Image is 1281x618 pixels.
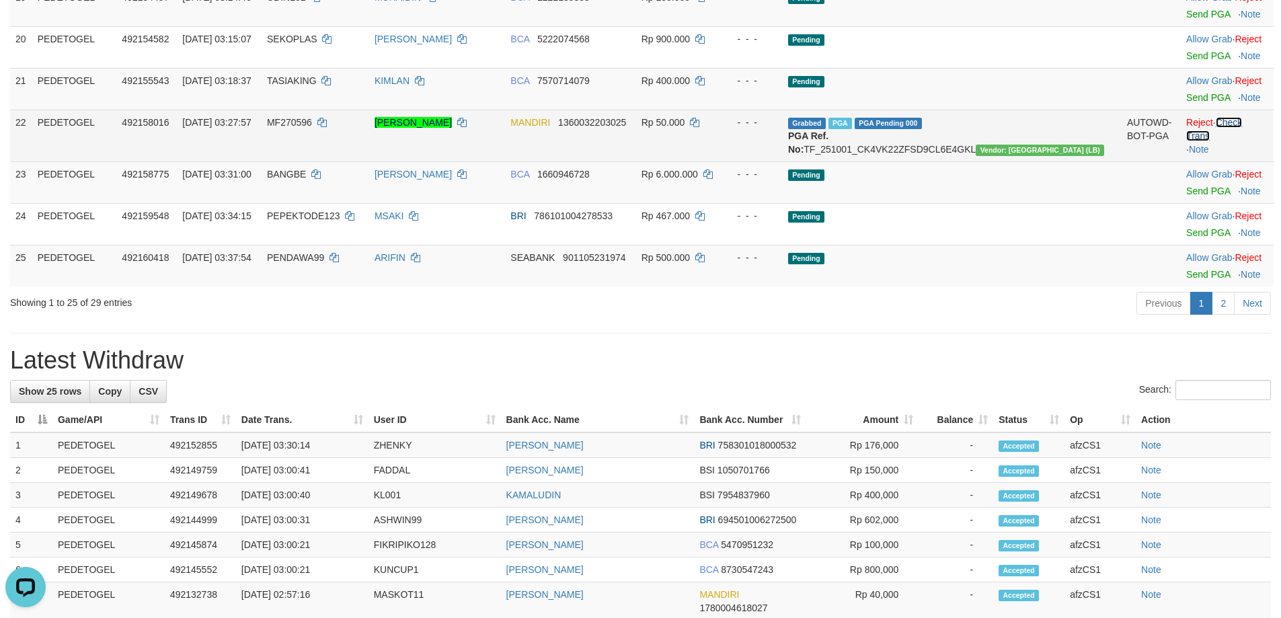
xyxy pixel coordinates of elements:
th: Bank Acc. Number: activate to sort column ascending [694,408,806,432]
span: Accepted [999,565,1039,576]
span: Vendor URL: https://dashboard.q2checkout.com/secure [976,145,1104,156]
span: Rp 500.000 [642,252,690,263]
span: BCA [699,564,718,575]
td: afzCS1 [1064,483,1136,508]
a: Note [1241,92,1261,103]
div: - - - [724,74,777,87]
div: - - - [724,251,777,264]
a: Send PGA [1186,9,1230,20]
span: BCA [510,75,529,86]
b: PGA Ref. No: [788,130,828,155]
span: 492158016 [122,117,169,128]
td: · [1181,26,1274,68]
span: BSI [699,490,715,500]
a: Previous [1136,292,1190,315]
span: Pending [788,34,824,46]
td: 25 [10,245,32,286]
a: Reject [1235,169,1261,180]
td: - [919,533,993,557]
th: User ID: activate to sort column ascending [368,408,501,432]
div: - - - [724,167,777,181]
td: · [1181,245,1274,286]
span: Copy 7570714079 to clipboard [537,75,590,86]
td: afzCS1 [1064,458,1136,483]
td: [DATE] 03:30:14 [236,432,368,458]
span: BRI [510,210,526,221]
a: [PERSON_NAME] [506,564,584,575]
td: 21 [10,68,32,110]
td: TF_251001_CK4VK22ZFSD9CL6E4GKL [783,110,1122,161]
td: afzCS1 [1064,557,1136,582]
span: Pending [788,169,824,181]
span: MANDIRI [699,589,739,600]
td: [DATE] 03:00:40 [236,483,368,508]
a: Note [1241,227,1261,238]
td: Rp 800,000 [806,557,919,582]
a: Reject [1235,75,1261,86]
td: PEDETOGEL [32,161,117,203]
span: 492155543 [122,75,169,86]
span: Rp 6.000.000 [642,169,698,180]
span: · [1186,210,1235,221]
a: [PERSON_NAME] [506,589,584,600]
td: PEDETOGEL [52,533,165,557]
span: Accepted [999,540,1039,551]
th: Op: activate to sort column ascending [1064,408,1136,432]
a: [PERSON_NAME] [375,34,452,44]
a: ARIFIN [375,252,405,263]
span: Grabbed [788,118,826,129]
td: Rp 176,000 [806,432,919,458]
th: Status: activate to sort column ascending [993,408,1064,432]
td: PEDETOGEL [32,68,117,110]
a: [PERSON_NAME] [375,169,452,180]
span: · [1186,75,1235,86]
a: Send PGA [1186,50,1230,61]
td: PEDETOGEL [52,508,165,533]
a: Allow Grab [1186,169,1232,180]
a: Note [1141,564,1161,575]
th: Game/API: activate to sort column ascending [52,408,165,432]
a: KAMALUDIN [506,490,561,500]
td: Rp 400,000 [806,483,919,508]
td: PEDETOGEL [32,110,117,161]
a: Allow Grab [1186,252,1232,263]
td: ZHENKY [368,432,501,458]
span: Copy 5470951232 to clipboard [721,539,773,550]
td: 6 [10,557,52,582]
a: Note [1141,440,1161,451]
a: Reject [1235,210,1261,221]
span: Copy 1660946728 to clipboard [537,169,590,180]
a: Note [1141,589,1161,600]
a: MSAKI [375,210,404,221]
td: AUTOWD-BOT-PGA [1122,110,1181,161]
span: Pending [788,253,824,264]
span: PGA Pending [855,118,922,129]
td: PEDETOGEL [32,245,117,286]
span: Copy 7954837960 to clipboard [717,490,770,500]
span: Accepted [999,515,1039,527]
td: afzCS1 [1064,508,1136,533]
th: Balance: activate to sort column ascending [919,408,993,432]
td: ASHWIN99 [368,508,501,533]
span: TASIAKING [267,75,317,86]
span: · [1186,34,1235,44]
td: - [919,508,993,533]
td: 492145874 [165,533,236,557]
td: 492144999 [165,508,236,533]
span: BSI [699,465,715,475]
th: Bank Acc. Name: activate to sort column ascending [501,408,695,432]
div: - - - [724,116,777,129]
a: Allow Grab [1186,75,1232,86]
span: Accepted [999,440,1039,452]
a: Note [1141,490,1161,500]
span: BRI [699,514,715,525]
td: [DATE] 03:00:41 [236,458,368,483]
a: Allow Grab [1186,210,1232,221]
a: Note [1241,269,1261,280]
span: [DATE] 03:37:54 [182,252,251,263]
td: - [919,432,993,458]
span: [DATE] 03:34:15 [182,210,251,221]
td: Rp 100,000 [806,533,919,557]
span: Rp 900.000 [642,34,690,44]
td: PEDETOGEL [52,557,165,582]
